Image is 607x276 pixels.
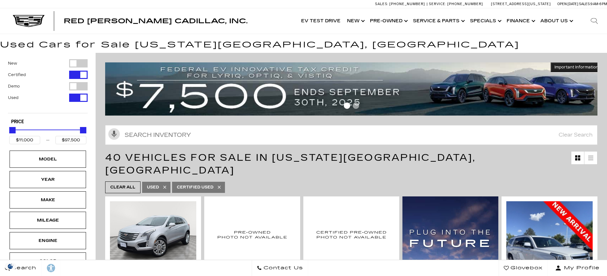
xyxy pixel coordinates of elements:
[389,2,425,6] span: [PHONE_NUMBER]
[110,183,135,191] span: Clear All
[9,136,40,144] input: Minimum
[80,127,86,133] div: Maximum Price
[8,95,18,101] label: Used
[8,60,17,67] label: New
[491,2,551,6] a: [STREET_ADDRESS][US_STATE]
[548,260,607,276] button: Open user profile menu
[110,201,197,267] div: 1 / 2
[429,2,446,6] span: Service:
[561,264,600,272] span: My Profile
[3,263,18,270] section: Click to Open Cookie Consent Modal
[509,264,543,272] span: Glovebox
[9,125,86,144] div: Price
[32,258,64,265] div: Color
[110,201,197,267] img: 2018 Cadillac XT5 Premium Luxury AWD 1
[105,62,602,116] img: vrp-tax-ending-august-version
[8,59,88,113] div: Filter by Vehicle Type
[32,156,64,163] div: Model
[427,2,485,6] a: Service: [PHONE_NUMBER]
[344,8,367,34] a: New
[8,83,20,89] label: Demo
[55,136,86,144] input: Maximum
[177,183,213,191] span: Certified Used
[579,2,590,6] span: Sales:
[13,15,45,27] img: Cadillac Dark Logo with Cadillac White Text
[375,2,388,6] span: Sales:
[147,183,159,191] span: Used
[10,232,86,249] div: EngineEngine
[10,212,86,229] div: MileageMileage
[8,72,26,78] label: Certified
[9,127,16,133] div: Minimum Price
[32,217,64,224] div: Mileage
[10,252,86,270] div: ColorColor
[467,8,503,34] a: Specials
[3,263,18,270] img: Opt-Out Icon
[344,103,350,109] span: Go to slide 1
[367,8,410,34] a: Pre-Owned
[32,176,64,183] div: Year
[108,128,120,140] svg: Click to toggle on voice search
[11,119,84,125] h5: Price
[503,8,537,34] a: Finance
[209,201,295,268] img: 2019 Cadillac XT4 AWD Sport
[353,103,359,109] span: Go to slide 2
[410,8,467,34] a: Service & Parts
[64,18,248,24] a: Red [PERSON_NAME] Cadillac, Inc.
[298,8,344,34] a: EV Test Drive
[537,8,575,34] a: About Us
[64,17,248,25] span: Red [PERSON_NAME] Cadillac, Inc.
[10,264,36,272] span: Search
[308,201,394,268] img: 2021 Cadillac XT4 Premium Luxury
[554,65,598,70] span: Important Information
[262,264,303,272] span: Contact Us
[551,62,602,72] button: Important Information
[375,2,427,6] a: Sales: [PHONE_NUMBER]
[105,152,476,176] span: 40 Vehicles for Sale in [US_STATE][GEOGRAPHIC_DATA], [GEOGRAPHIC_DATA]
[10,191,86,209] div: MakeMake
[32,196,64,203] div: Make
[105,125,597,145] input: Search Inventory
[10,171,86,188] div: YearYear
[590,2,607,6] span: 9 AM-6 PM
[447,2,483,6] span: [PHONE_NUMBER]
[10,151,86,168] div: ModelModel
[32,237,64,244] div: Engine
[252,260,308,276] a: Contact Us
[557,2,578,6] span: Open [DATE]
[499,260,548,276] a: Glovebox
